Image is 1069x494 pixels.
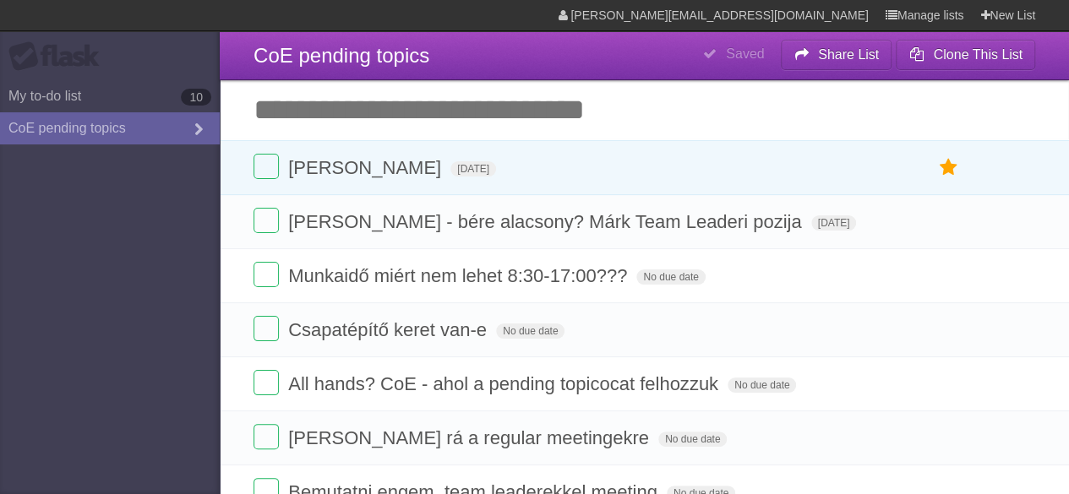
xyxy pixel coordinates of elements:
[728,377,796,393] span: No due date
[254,316,279,341] label: Done
[181,89,211,106] b: 10
[254,424,279,449] label: Done
[254,208,279,233] label: Done
[254,44,429,67] span: CoE pending topics
[818,47,879,62] b: Share List
[288,265,631,286] span: Munkaidő miért nem lehet 8:30-17:00???
[726,46,764,61] b: Saved
[896,40,1035,70] button: Clone This List
[636,269,705,285] span: No due date
[496,323,564,339] span: No due date
[932,154,964,182] label: Star task
[450,161,496,176] span: [DATE]
[658,432,727,447] span: No due date
[288,319,491,340] span: Csapatépítő keret van-e
[254,154,279,179] label: Done
[288,427,653,448] span: [PERSON_NAME] rá a regular meetingekre
[933,47,1023,62] b: Clone This List
[781,40,892,70] button: Share List
[811,215,857,231] span: [DATE]
[254,262,279,287] label: Done
[254,370,279,395] label: Done
[288,373,723,394] span: All hands? CoE - ahol a pending topicocat felhozzuk
[288,157,445,178] span: [PERSON_NAME]
[8,41,110,72] div: Flask
[288,211,805,232] span: [PERSON_NAME] - bére alacsony? Márk Team Leaderi pozija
